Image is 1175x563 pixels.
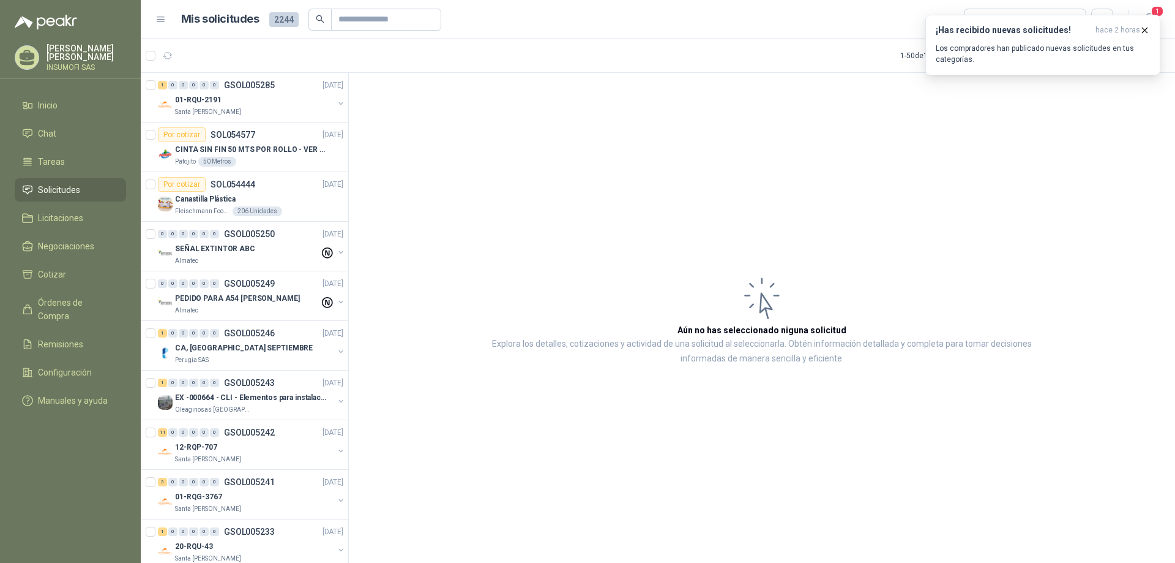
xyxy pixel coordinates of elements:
img: Company Logo [158,395,173,410]
div: 0 [168,279,177,288]
div: 0 [179,230,188,238]
div: 0 [189,527,198,536]
p: Explora los detalles, cotizaciones y actividad de una solicitud al seleccionarla. Obtén informaci... [471,337,1053,366]
a: Licitaciones [15,206,126,230]
button: ¡Has recibido nuevas solicitudes!hace 2 horas Los compradores han publicado nuevas solicitudes en... [925,15,1160,75]
img: Company Logo [158,97,173,112]
p: SOL054577 [211,130,255,139]
span: Órdenes de Compra [38,296,114,323]
div: 11 [158,428,167,437]
p: CA, [GEOGRAPHIC_DATA] SEPTIEMBRE [175,342,313,354]
a: Remisiones [15,333,126,356]
a: Inicio [15,94,126,117]
p: GSOL005233 [224,527,275,536]
p: SEÑAL EXTINTOR ABC [175,243,255,255]
p: [DATE] [323,229,343,240]
div: 0 [168,527,177,536]
div: 0 [158,279,167,288]
p: Santa [PERSON_NAME] [175,504,241,514]
div: 0 [189,81,198,89]
p: Fleischmann Foods S.A. [175,206,230,216]
p: Almatec [175,256,198,266]
p: GSOL005285 [224,81,275,89]
img: Company Logo [158,296,173,311]
p: [DATE] [323,129,343,141]
span: Chat [38,127,56,140]
span: 2244 [269,12,299,27]
span: 1 [1151,6,1164,17]
div: 0 [179,329,188,338]
p: [PERSON_NAME] [PERSON_NAME] [47,44,126,61]
p: INSUMOFI SAS [47,64,126,71]
span: Manuales y ayuda [38,394,108,407]
div: 206 Unidades [233,206,282,216]
div: 1 - 50 de 1393 [900,46,980,66]
img: Company Logo [158,346,173,360]
button: 1 [1138,9,1160,31]
div: 0 [200,230,209,238]
a: 1 0 0 0 0 0 GSOL005243[DATE] Company LogoEX -000664 - CLI - Elementos para instalacion de cOleagi... [158,376,346,415]
p: SOL054444 [211,180,255,189]
a: 1 0 0 0 0 0 GSOL005285[DATE] Company Logo01-RQU-2191Santa [PERSON_NAME] [158,78,346,117]
span: Inicio [38,99,58,112]
span: Remisiones [38,338,83,351]
div: 0 [168,81,177,89]
p: [DATE] [323,80,343,91]
p: EX -000664 - CLI - Elementos para instalacion de c [175,392,327,404]
p: GSOL005250 [224,230,275,238]
p: [DATE] [323,179,343,191]
a: Por cotizarSOL054577[DATE] Company LogoCINTA SIN FIN 50 MTS POR ROLLO - VER DOC ADJUNTOPatojito50... [141,123,348,172]
p: CINTA SIN FIN 50 MTS POR ROLLO - VER DOC ADJUNTO [175,144,327,156]
img: Logo peakr [15,15,77,29]
p: Perugia SAS [175,355,209,365]
p: [DATE] [323,278,343,290]
span: Negociaciones [38,240,94,253]
div: 0 [210,379,219,387]
div: 1 [158,379,167,387]
div: 0 [210,279,219,288]
p: Patojito [175,157,196,167]
div: 0 [200,478,209,486]
div: 0 [210,527,219,536]
p: [DATE] [323,427,343,439]
img: Company Logo [158,147,173,162]
div: 0 [179,478,188,486]
p: PEDIDO PARA A54 [PERSON_NAME] [175,293,300,304]
div: 0 [189,428,198,437]
span: search [316,15,324,23]
p: Almatec [175,306,198,316]
p: 12-RQP-707 [175,442,217,453]
div: 0 [200,428,209,437]
div: Todas [972,13,998,26]
a: Por cotizarSOL054444[DATE] Company LogoCanastilla PlásticaFleischmann Foods S.A.206 Unidades [141,172,348,222]
p: Los compradores han publicado nuevas solicitudes en tus categorías. [936,43,1150,65]
div: 1 [158,329,167,338]
div: 0 [179,527,188,536]
span: Tareas [38,155,65,168]
div: 0 [210,478,219,486]
div: 0 [210,81,219,89]
a: 3 0 0 0 0 0 GSOL005241[DATE] Company Logo01-RQG-3767Santa [PERSON_NAME] [158,475,346,514]
a: Configuración [15,361,126,384]
p: [DATE] [323,377,343,389]
div: 0 [179,428,188,437]
a: Tareas [15,150,126,173]
p: 01-RQU-2191 [175,94,222,106]
div: 0 [179,379,188,387]
div: 0 [200,329,209,338]
div: 0 [189,329,198,338]
p: GSOL005249 [224,279,275,288]
p: [DATE] [323,477,343,488]
div: 0 [158,230,167,238]
div: 1 [158,527,167,536]
a: Manuales y ayuda [15,389,126,412]
h1: Mis solicitudes [181,10,259,28]
p: Canastilla Plástica [175,194,236,205]
p: Santa [PERSON_NAME] [175,107,241,117]
a: Solicitudes [15,178,126,202]
div: 0 [189,478,198,486]
div: 0 [168,478,177,486]
img: Company Logo [158,544,173,559]
a: 0 0 0 0 0 0 GSOL005250[DATE] Company LogoSEÑAL EXTINTOR ABCAlmatec [158,227,346,266]
p: GSOL005242 [224,428,275,437]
